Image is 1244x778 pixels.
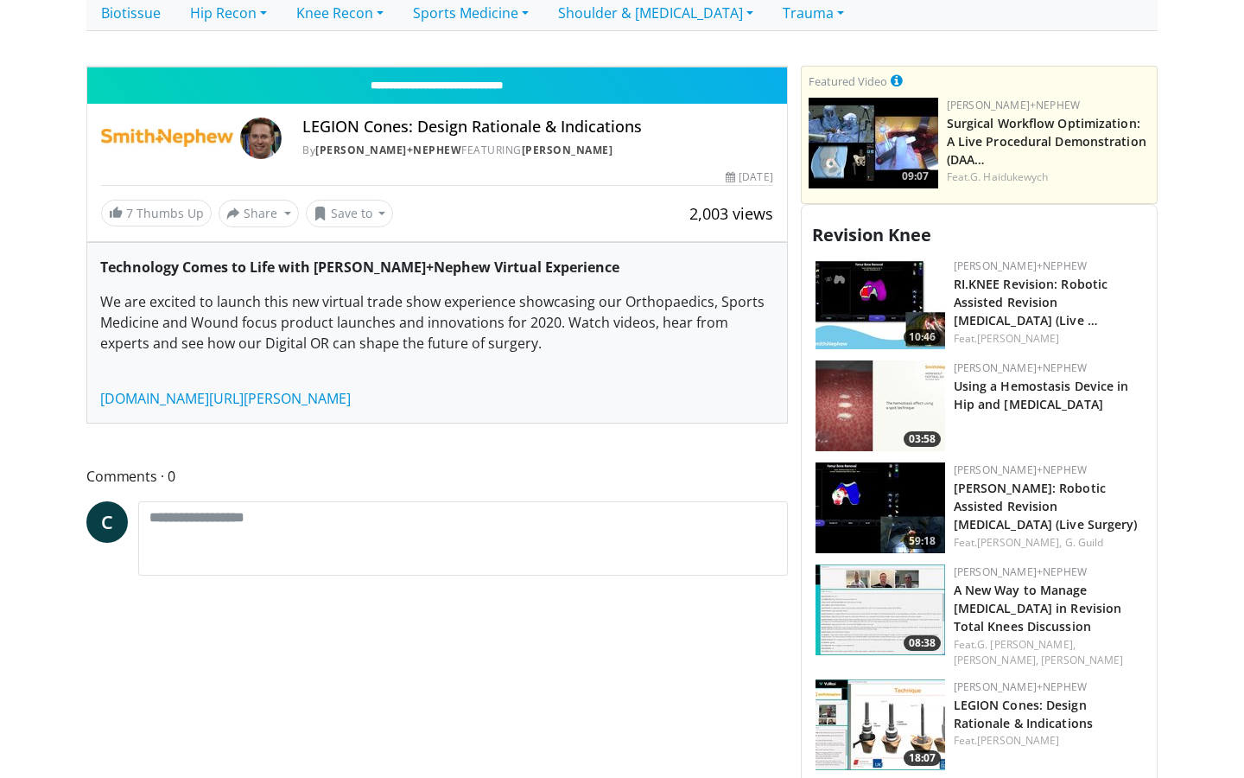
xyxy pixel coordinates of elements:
a: 7 Thumbs Up [101,200,212,226]
a: 59:18 [816,462,945,553]
a: [PERSON_NAME]+Nephew [954,462,1087,477]
span: 09:07 [897,169,934,184]
a: [PERSON_NAME], [954,653,1038,667]
img: Avatar [240,118,282,159]
button: Share [219,200,299,227]
img: bcfc90b5-8c69-4b20-afee-af4c0acaf118.150x105_q85_crop-smart_upscale.jpg [809,98,938,188]
a: G. Haidukewych [970,169,1048,184]
a: [PERSON_NAME]+Nephew [954,679,1087,694]
a: Surgical Workflow Optimization: A Live Procedural Demonstration (DAA… [947,115,1146,168]
a: A New Way to Manage [MEDICAL_DATA] in Revision Total Knees Discussion [954,582,1122,635]
span: Revision Knee [812,223,931,246]
a: Using a Hemostasis Device in Hip and [MEDICAL_DATA] [954,378,1129,412]
div: Feat. [947,169,1150,185]
img: 2cd200ae-8112-455c-b7fe-c89cf8badadf.150x105_q85_crop-smart_upscale.jpg [816,679,945,770]
span: 7 [126,205,133,221]
a: [PERSON_NAME] [977,331,1059,346]
a: [PERSON_NAME] [522,143,613,157]
a: [DOMAIN_NAME][URL][PERSON_NAME] [100,389,351,408]
a: G. [PERSON_NAME], [977,637,1076,652]
a: [PERSON_NAME]+Nephew [954,360,1087,375]
button: Save to [306,200,394,227]
a: [PERSON_NAME]+Nephew [954,564,1087,579]
img: Smith+Nephew [101,118,233,159]
div: Feat. [954,637,1143,668]
div: Feat. [954,535,1143,551]
span: 18:07 [904,750,941,766]
a: [PERSON_NAME] [977,733,1059,748]
span: 2,003 views [689,203,773,224]
a: 10:46 [816,258,945,349]
span: 59:18 [904,533,941,549]
img: f1ac36de-72bc-4f22-8a0c-8892c7653b80.150x105_q85_crop-smart_upscale.jpg [816,564,945,655]
a: [PERSON_NAME]+Nephew [315,143,461,157]
a: C [86,501,128,543]
a: G. Guild [1065,535,1104,550]
small: Featured Video [809,73,887,89]
img: 2b75991a-5091-4b50-a4d4-22c94cd9efa0.150x105_q85_crop-smart_upscale.jpg [816,360,945,451]
a: [PERSON_NAME], [977,535,1062,550]
div: Feat. [954,733,1143,749]
p: We are excited to launch this new virtual trade show experience showcasing our Orthopaedics, Spor... [100,291,774,374]
img: c8d5acbe-e863-40b6-8d33-9781f43432b7.150x105_q85_crop-smart_upscale.jpg [816,462,945,553]
div: Feat. [954,331,1143,347]
a: 18:07 [816,679,945,770]
a: [PERSON_NAME]: Robotic Assisted Revision [MEDICAL_DATA] (Live Surgery) [954,480,1138,532]
a: [PERSON_NAME]+Nephew [954,258,1087,273]
a: 09:07 [809,98,938,188]
a: 03:58 [816,360,945,451]
a: RI.KNEE Revision: Robotic Assisted Revision [MEDICAL_DATA] (Live … [954,276,1108,328]
a: 08:38 [816,564,945,655]
a: LEGION Cones: Design Rationale & Indications [954,697,1093,731]
span: 03:58 [904,431,941,447]
img: 5fa0e68e-4398-42da-a90e-8f217e5d5b9f.150x105_q85_crop-smart_upscale.jpg [816,258,945,349]
a: [PERSON_NAME]+Nephew [947,98,1080,112]
strong: Technology Comes to Life with [PERSON_NAME]+Nephew Virtual Experience [100,258,619,277]
span: 08:38 [904,635,941,651]
h4: LEGION Cones: Design Rationale & Indications [302,118,772,137]
span: Comments 0 [86,465,788,488]
div: [DATE] [726,169,772,185]
div: By FEATURING [302,143,772,158]
a: [PERSON_NAME] [1041,653,1123,667]
span: 10:46 [904,329,941,345]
